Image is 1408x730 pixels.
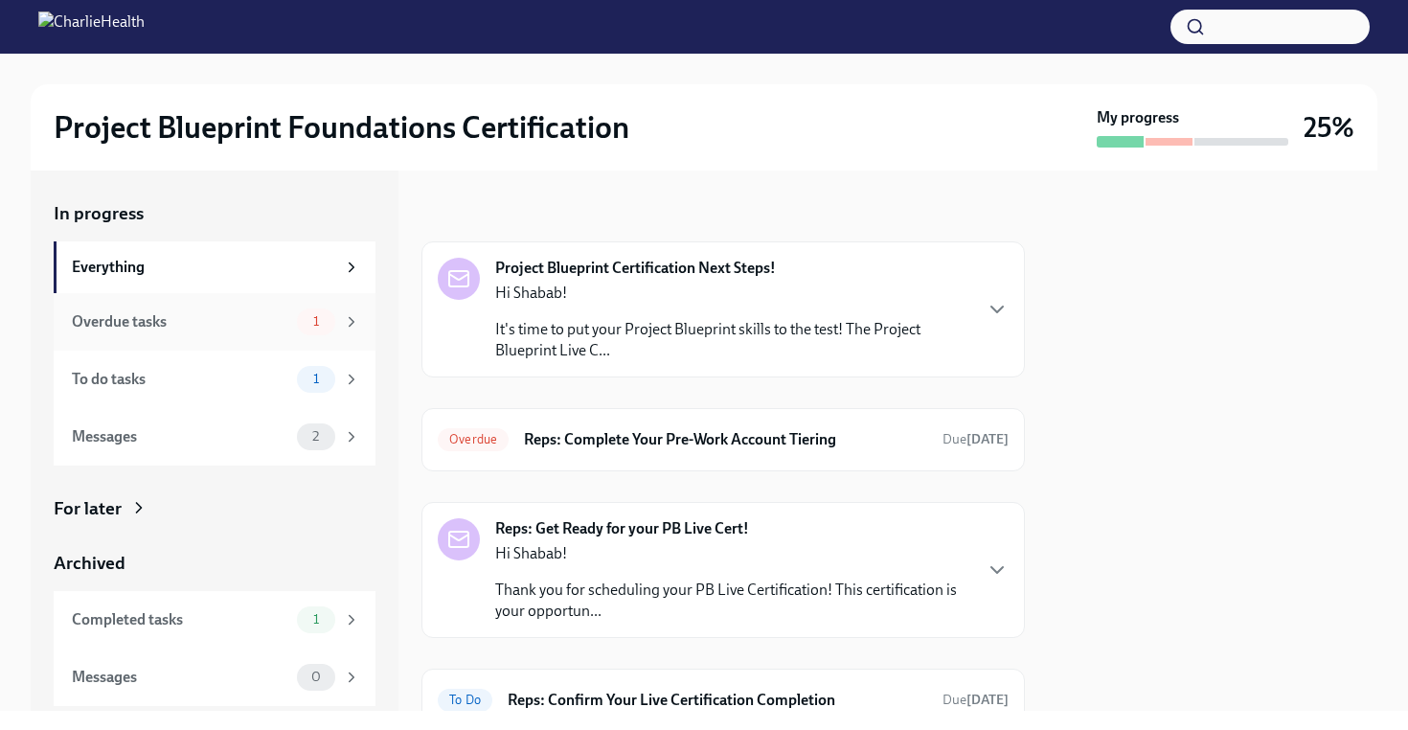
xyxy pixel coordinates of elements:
a: To do tasks1 [54,351,375,408]
span: 0 [300,670,332,684]
h2: Project Blueprint Foundations Certification [54,108,629,147]
a: Archived [54,551,375,576]
img: CharlieHealth [38,11,145,42]
strong: Project Blueprint Certification Next Steps! [495,258,776,279]
a: To DoReps: Confirm Your Live Certification CompletionDue[DATE] [438,685,1009,716]
h6: Reps: Complete Your Pre-Work Account Tiering [524,429,927,450]
h6: Reps: Confirm Your Live Certification Completion [508,690,927,711]
div: To do tasks [72,369,289,390]
p: Hi Shabab! [495,283,970,304]
span: October 2nd, 2025 11:00 [942,691,1009,709]
strong: Reps: Get Ready for your PB Live Cert! [495,518,749,539]
div: For later [54,496,122,521]
span: 1 [302,372,330,386]
a: Overdue tasks1 [54,293,375,351]
strong: [DATE] [966,692,1009,708]
div: Messages [72,667,289,688]
span: Overdue [438,432,509,446]
span: 1 [302,314,330,329]
div: Messages [72,426,289,447]
div: In progress [421,201,511,226]
h3: 25% [1304,110,1354,145]
span: 2 [301,429,330,444]
strong: My progress [1097,107,1179,128]
span: Due [942,692,1009,708]
a: For later [54,496,375,521]
strong: [DATE] [966,431,1009,447]
span: To Do [438,693,492,707]
p: It's time to put your Project Blueprint skills to the test! The Project Blueprint Live C... [495,319,970,361]
a: Everything [54,241,375,293]
a: Messages0 [54,649,375,706]
a: Completed tasks1 [54,591,375,649]
div: Completed tasks [72,609,289,630]
div: Overdue tasks [72,311,289,332]
a: OverdueReps: Complete Your Pre-Work Account TieringDue[DATE] [438,424,1009,455]
span: 1 [302,612,330,627]
p: Thank you for scheduling your PB Live Certification! This certification is your opportun... [495,580,970,622]
a: In progress [54,201,375,226]
span: Due [942,431,1009,447]
span: September 8th, 2025 11:00 [942,430,1009,448]
div: Everything [72,257,335,278]
p: Hi Shabab! [495,543,970,564]
a: Messages2 [54,408,375,466]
